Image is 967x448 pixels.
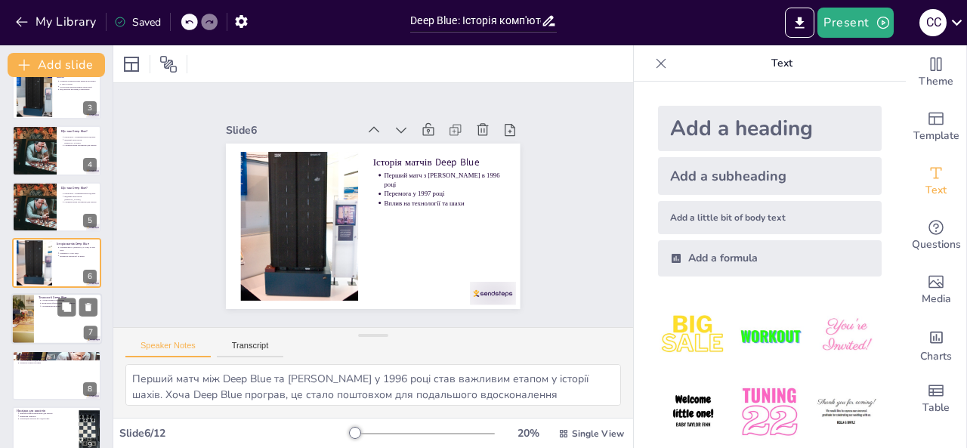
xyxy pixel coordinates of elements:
img: 1.jpeg [658,301,728,371]
button: Present [817,8,893,38]
span: Media [922,291,951,307]
div: Add images, graphics, shapes or video [906,263,966,317]
div: Saved [114,15,161,29]
p: Зміна сприйняття комп'ютерів [20,356,97,359]
span: Single View [572,428,624,440]
p: Розвиток комп'ютерних шахів розпочався в 1950-х роках [60,79,97,85]
p: Вплив на технології та шахи [60,255,97,258]
p: Оптимізація програм [42,305,98,308]
div: Add a table [906,372,966,426]
span: Text [925,182,947,199]
p: Перемога у 1997 році [60,252,97,255]
img: 5.jpeg [734,377,805,447]
span: Table [922,400,950,416]
p: Використання комп'ютерів для аналізу [20,412,74,415]
textarea: Перший матч між Deep Blue та [PERSON_NAME] у 1996 році став важливим етапом у історії шахів. Хоча... [125,364,621,406]
p: Перемога у 1997 році [385,189,505,198]
input: Insert title [410,10,540,32]
p: Наслідки для шахістів [17,409,75,413]
div: 6 [12,238,101,288]
p: Спеціалізовані алгоритми для аналізу [64,200,97,203]
p: Спеціалізовані алгоритми для аналізу [64,144,97,147]
button: Add slide [8,53,105,77]
div: 8 [83,382,97,396]
div: 7 [11,294,102,345]
div: 8 [12,351,101,400]
div: Change the overall theme [906,45,966,100]
img: 4.jpeg [658,377,728,447]
button: Transcript [217,341,284,357]
div: 3 [12,70,101,119]
div: Add charts and graphs [906,317,966,372]
img: 2.jpeg [734,301,805,371]
p: Спеціалізовані алгоритми [42,299,98,302]
div: Add text boxes [906,154,966,209]
p: Перший матч з [PERSON_NAME] в 1996 році [385,171,505,189]
p: Що таке Deep Blue? [61,129,97,134]
p: Deep Blue - суперкомп'ютер від IBM [64,136,97,139]
span: Questions [912,236,961,253]
div: Add a subheading [658,157,882,195]
button: Export to PowerPoint [785,8,814,38]
img: 3.jpeg [811,301,882,371]
div: 5 [83,214,97,227]
p: Величезна обчислювальна потужність [42,302,98,305]
button: Speaker Notes [125,341,211,357]
div: Add a formula [658,240,882,277]
button: Duplicate Slide [57,298,76,317]
div: Layout [119,52,144,76]
p: Нові можливості для тренувань [20,359,97,362]
p: Поступове вдосконалення технологій [60,85,97,88]
p: Вплив на технології та шахи [385,199,505,208]
div: 4 [12,125,101,175]
span: Template [913,128,959,144]
span: Charts [920,348,952,365]
div: Add a little bit of body text [658,201,882,234]
img: 6.jpeg [811,377,882,447]
p: Розвиток нових програм [20,361,97,364]
div: 5 [12,182,101,232]
p: Технології Deep Blue [39,295,97,300]
button: С С [919,8,947,38]
p: Вивчення помилок [20,415,74,418]
p: Text [673,45,891,82]
p: Інтеграція технологій у підготовку [20,418,74,421]
p: Deep Blue - суперкомп'ютер від IBM [64,192,97,195]
p: Відомий матч проти [PERSON_NAME] [64,195,97,200]
div: 4 [83,158,97,171]
span: Theme [919,73,953,90]
p: Перший матч з [PERSON_NAME] в 1996 році [60,246,97,252]
div: Slide 6 [226,123,357,137]
button: My Library [11,10,103,34]
div: 3 [83,101,97,115]
div: Get real-time input from your audience [906,209,966,263]
span: Position [159,55,178,73]
button: Delete Slide [79,298,97,317]
div: Add ready made slides [906,100,966,154]
div: Add a heading [658,106,882,151]
div: 7 [84,326,97,340]
p: Історія матчів Deep Blue [373,156,505,169]
p: Що таке Deep Blue? [61,185,97,190]
div: 20 % [510,426,546,440]
p: Відомий матч проти [PERSON_NAME] [64,138,97,144]
div: Slide 6 / 12 [119,426,350,440]
p: Від простих програм до Deep Blue [60,88,97,91]
p: Вплив на шахи [17,352,97,357]
div: 6 [83,270,97,283]
div: С С [919,9,947,36]
p: Історія матчів Deep Blue [57,242,97,246]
